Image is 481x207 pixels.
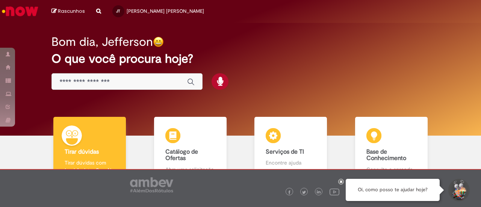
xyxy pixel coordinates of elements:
[65,148,99,156] b: Tirar dúvidas
[153,36,164,47] img: happy-face.png
[366,166,416,173] p: Consulte e aprenda
[65,159,115,174] p: Tirar dúvidas com Lupi Assist e Gen Ai
[366,148,406,162] b: Base de Conhecimento
[287,190,291,194] img: logo_footer_facebook.png
[266,159,316,166] p: Encontre ajuda
[39,117,140,182] a: Tirar dúvidas Tirar dúvidas com Lupi Assist e Gen Ai
[51,52,429,65] h2: O que você procura hoje?
[346,179,440,201] div: Oi, como posso te ajudar hoje?
[317,190,321,195] img: logo_footer_linkedin.png
[51,35,153,48] h2: Bom dia, Jefferson
[240,117,341,182] a: Serviços de TI Encontre ajuda
[127,8,204,14] span: [PERSON_NAME] [PERSON_NAME]
[302,190,306,194] img: logo_footer_twitter.png
[165,166,215,173] p: Abra uma solicitação
[165,148,198,162] b: Catálogo de Ofertas
[58,8,85,15] span: Rascunhos
[140,117,241,182] a: Catálogo de Ofertas Abra uma solicitação
[330,187,339,196] img: logo_footer_youtube.png
[51,8,85,15] a: Rascunhos
[116,9,120,14] span: JT
[341,117,442,182] a: Base de Conhecimento Consulte e aprenda
[266,148,304,156] b: Serviços de TI
[447,179,470,201] button: Iniciar Conversa de Suporte
[1,4,39,19] img: ServiceNow
[130,177,173,192] img: logo_footer_ambev_rotulo_gray.png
